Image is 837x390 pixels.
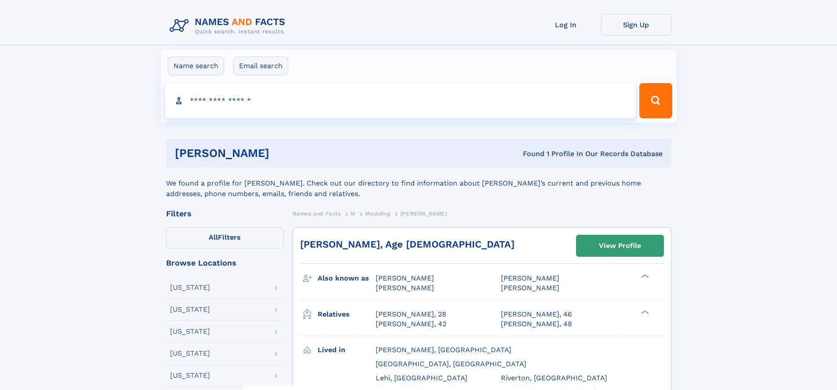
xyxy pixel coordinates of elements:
[376,374,467,382] span: Lehi, [GEOGRAPHIC_DATA]
[376,319,446,329] a: [PERSON_NAME], 42
[501,310,572,319] a: [PERSON_NAME], 46
[639,83,672,118] button: Search Button
[639,273,649,279] div: ❯
[209,233,218,241] span: All
[400,211,447,217] span: [PERSON_NAME]
[376,360,526,368] span: [GEOGRAPHIC_DATA], [GEOGRAPHIC_DATA]
[170,306,210,313] div: [US_STATE]
[376,310,446,319] a: [PERSON_NAME], 28
[501,319,572,329] a: [PERSON_NAME], 48
[170,328,210,335] div: [US_STATE]
[599,236,641,256] div: View Profile
[166,210,284,218] div: Filters
[166,259,284,267] div: Browse Locations
[170,284,210,291] div: [US_STATE]
[233,57,288,75] label: Email search
[501,274,559,282] span: [PERSON_NAME]
[396,149,663,159] div: Found 1 Profile In Our Records Database
[639,309,649,315] div: ❯
[376,284,434,292] span: [PERSON_NAME]
[376,346,511,354] span: [PERSON_NAME], [GEOGRAPHIC_DATA]
[576,235,663,256] a: View Profile
[165,83,636,118] input: search input
[376,274,434,282] span: [PERSON_NAME]
[166,227,284,248] label: Filters
[168,57,224,75] label: Name search
[166,14,293,38] img: Logo Names and Facts
[293,208,341,219] a: Names and Facts
[170,372,210,379] div: [US_STATE]
[365,208,390,219] a: Moulding
[318,271,376,286] h3: Also known as
[601,14,671,36] a: Sign Up
[318,307,376,322] h3: Relatives
[351,208,355,219] a: M
[501,284,559,292] span: [PERSON_NAME]
[166,168,671,199] div: We found a profile for [PERSON_NAME]. Check out our directory to find information about [PERSON_N...
[175,148,396,159] h1: [PERSON_NAME]
[501,374,607,382] span: Riverton, [GEOGRAPHIC_DATA]
[351,211,355,217] span: M
[170,350,210,357] div: [US_STATE]
[531,14,601,36] a: Log In
[318,343,376,357] h3: Lived in
[365,211,390,217] span: Moulding
[300,239,515,250] a: [PERSON_NAME], Age [DEMOGRAPHIC_DATA]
